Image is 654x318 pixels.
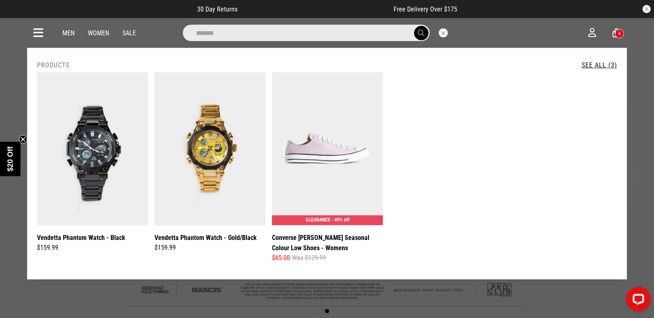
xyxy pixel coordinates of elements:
a: 4 [613,29,620,37]
button: Close teaser [19,135,27,143]
span: $20 Off [6,146,14,171]
img: Converse Chuck Taylor Seasonal Colour Low Shoes - Womens in Purple [272,72,383,225]
a: Men [62,29,75,37]
a: See All (3) [582,61,617,69]
iframe: LiveChat chat widget [619,283,654,318]
a: Vendetta Phantom Watch - Black [37,233,125,243]
div: 4 [618,31,621,37]
div: $159.99 [37,243,148,253]
img: Vendetta Phantom Watch - Gold/black in Multi [154,72,265,225]
span: Was $129.99 [292,253,326,263]
a: Sale [122,29,136,37]
a: Vendetta Phantom Watch - Gold/Black [154,233,257,243]
span: - 49% off [332,217,350,223]
div: $159.99 [154,243,265,253]
a: Converse [PERSON_NAME] Seasonal Colour Low Shoes - Womens [272,233,383,253]
span: Free Delivery Over $175 [394,5,457,13]
iframe: Customer reviews powered by Trustpilot [254,5,377,13]
a: Women [88,29,109,37]
span: CLEARANCE [306,217,330,223]
span: 30 Day Returns [197,5,237,13]
span: $65.00 [272,253,290,263]
img: Vendetta Phantom Watch - Black in Black [37,72,148,225]
h2: Products [37,61,69,69]
button: Close search [439,28,448,37]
